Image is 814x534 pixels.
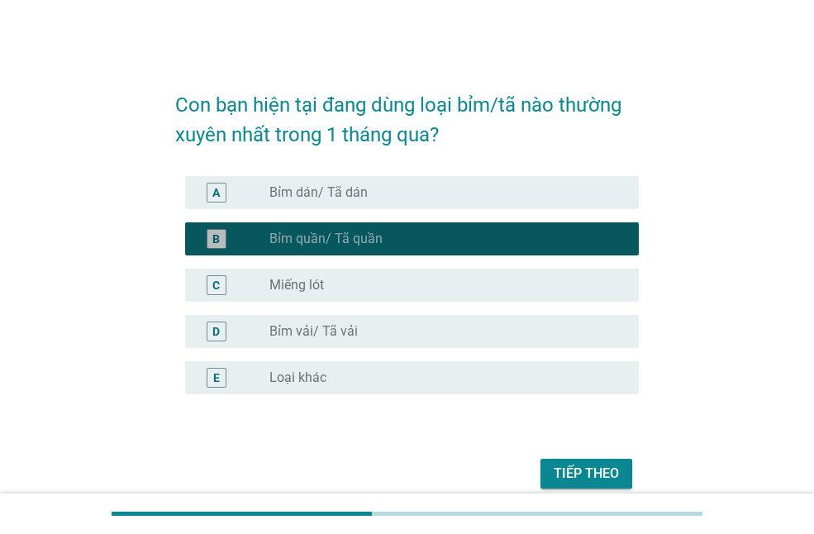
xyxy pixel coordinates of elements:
[212,184,220,201] div: A
[554,464,619,484] div: Tiếp theo
[269,231,383,247] label: Bỉm quần/ Tã quần
[269,277,324,293] label: Miếng lót
[175,74,639,150] h2: Con bạn hiện tại đang dùng loại bỉm/tã nào thường xuyên nhất trong 1 tháng qua?
[269,323,358,340] label: Bỉm vải/ Tã vải
[213,369,220,386] div: E
[212,322,220,340] div: D
[212,276,220,293] div: C
[212,230,220,247] div: B
[269,184,368,201] label: Bỉm dán/ Tã dán
[540,459,632,489] button: Tiếp theo
[269,370,326,386] label: Loại khác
